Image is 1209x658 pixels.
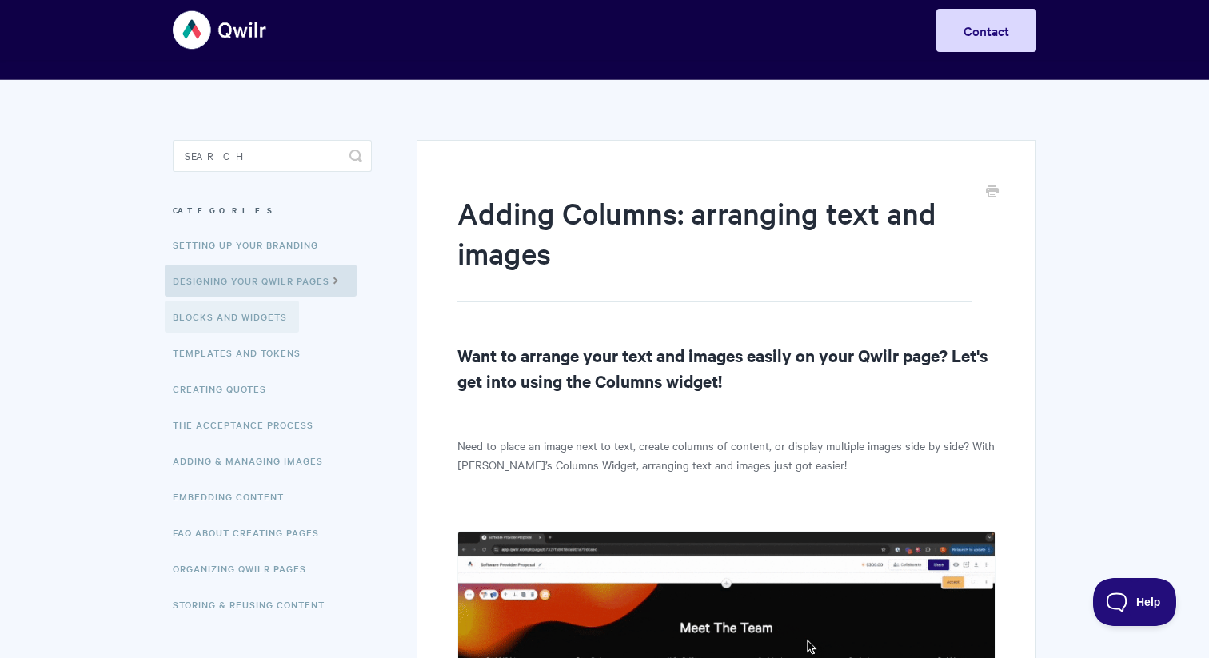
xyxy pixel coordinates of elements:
a: Contact [936,9,1036,52]
p: Need to place an image next to text, create columns of content, or display multiple images side b... [457,436,996,474]
h2: Want to arrange your text and images easily on your Qwilr page? Let's get into using the Columns ... [457,342,996,393]
a: Templates and Tokens [173,337,313,369]
a: Setting up your Branding [173,229,330,261]
iframe: Toggle Customer Support [1093,578,1177,626]
h1: Adding Columns: arranging text and images [457,193,972,302]
a: Blocks and Widgets [165,301,299,333]
a: Organizing Qwilr Pages [173,552,318,584]
a: Designing Your Qwilr Pages [165,265,357,297]
a: Print this Article [986,183,999,201]
a: FAQ About Creating Pages [173,516,331,548]
a: Embedding Content [173,481,296,512]
input: Search [173,140,372,172]
h3: Categories [173,196,372,225]
a: Storing & Reusing Content [173,588,337,620]
a: The Acceptance Process [173,409,325,441]
a: Creating Quotes [173,373,278,405]
a: Adding & Managing Images [173,445,335,477]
